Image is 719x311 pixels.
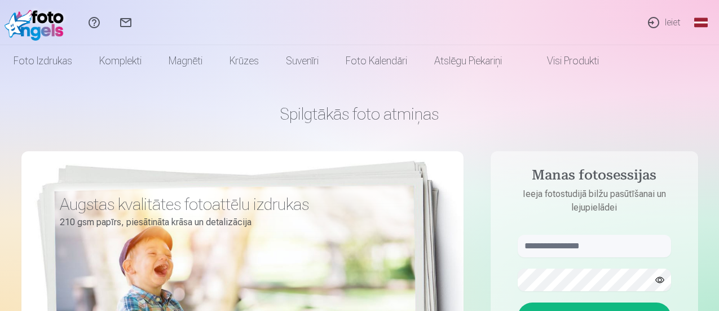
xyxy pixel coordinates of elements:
p: 210 gsm papīrs, piesātināta krāsa un detalizācija [60,214,403,230]
h3: Augstas kvalitātes fotoattēlu izdrukas [60,194,403,214]
h4: Manas fotosessijas [506,167,682,187]
a: Atslēgu piekariņi [421,45,515,77]
a: Foto kalendāri [332,45,421,77]
a: Krūzes [216,45,272,77]
p: Ieeja fotostudijā bilžu pasūtīšanai un lejupielādei [506,187,682,214]
a: Magnēti [155,45,216,77]
a: Visi produkti [515,45,612,77]
a: Komplekti [86,45,155,77]
a: Suvenīri [272,45,332,77]
img: /fa1 [5,5,69,41]
h1: Spilgtākās foto atmiņas [21,104,698,124]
